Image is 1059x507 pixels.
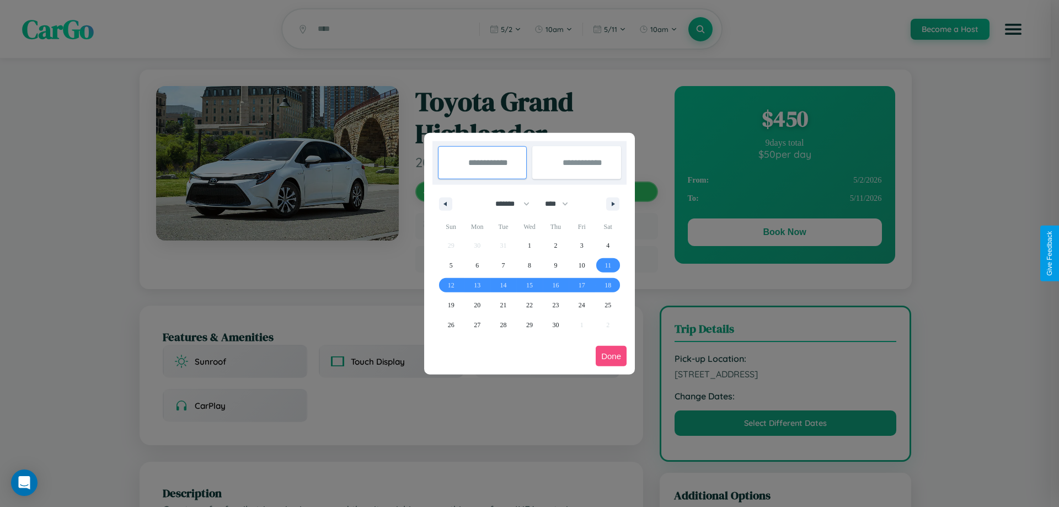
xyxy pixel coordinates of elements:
div: Give Feedback [1046,231,1053,276]
button: 28 [490,315,516,335]
span: 12 [448,275,454,295]
span: 23 [552,295,559,315]
span: 18 [605,275,611,295]
span: Fri [569,218,595,236]
button: 12 [438,275,464,295]
span: 15 [526,275,533,295]
span: 19 [448,295,454,315]
button: 24 [569,295,595,315]
span: 14 [500,275,507,295]
button: 1 [516,236,542,255]
button: 18 [595,275,621,295]
button: 20 [464,295,490,315]
div: Open Intercom Messenger [11,469,38,496]
span: 28 [500,315,507,335]
span: 22 [526,295,533,315]
button: 22 [516,295,542,315]
span: Wed [516,218,542,236]
button: 16 [543,275,569,295]
span: 25 [605,295,611,315]
button: 8 [516,255,542,275]
span: 29 [526,315,533,335]
button: 9 [543,255,569,275]
span: 5 [450,255,453,275]
span: Sun [438,218,464,236]
button: 3 [569,236,595,255]
span: 7 [502,255,505,275]
button: 13 [464,275,490,295]
button: 5 [438,255,464,275]
span: 1 [528,236,531,255]
button: 4 [595,236,621,255]
button: 14 [490,275,516,295]
button: 2 [543,236,569,255]
span: 8 [528,255,531,275]
button: Done [596,346,627,366]
button: 17 [569,275,595,295]
button: 27 [464,315,490,335]
span: 24 [579,295,585,315]
button: 23 [543,295,569,315]
span: Tue [490,218,516,236]
span: 27 [474,315,480,335]
span: 9 [554,255,557,275]
span: Sat [595,218,621,236]
button: 11 [595,255,621,275]
span: 2 [554,236,557,255]
span: 21 [500,295,507,315]
button: 6 [464,255,490,275]
span: 20 [474,295,480,315]
button: 15 [516,275,542,295]
button: 26 [438,315,464,335]
span: 4 [606,236,609,255]
button: 7 [490,255,516,275]
button: 21 [490,295,516,315]
span: Mon [464,218,490,236]
button: 25 [595,295,621,315]
button: 29 [516,315,542,335]
span: 10 [579,255,585,275]
span: 3 [580,236,584,255]
span: 30 [552,315,559,335]
span: 26 [448,315,454,335]
span: 13 [474,275,480,295]
button: 30 [543,315,569,335]
span: 11 [605,255,611,275]
button: 19 [438,295,464,315]
button: 10 [569,255,595,275]
span: 16 [552,275,559,295]
span: Thu [543,218,569,236]
span: 6 [475,255,479,275]
span: 17 [579,275,585,295]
